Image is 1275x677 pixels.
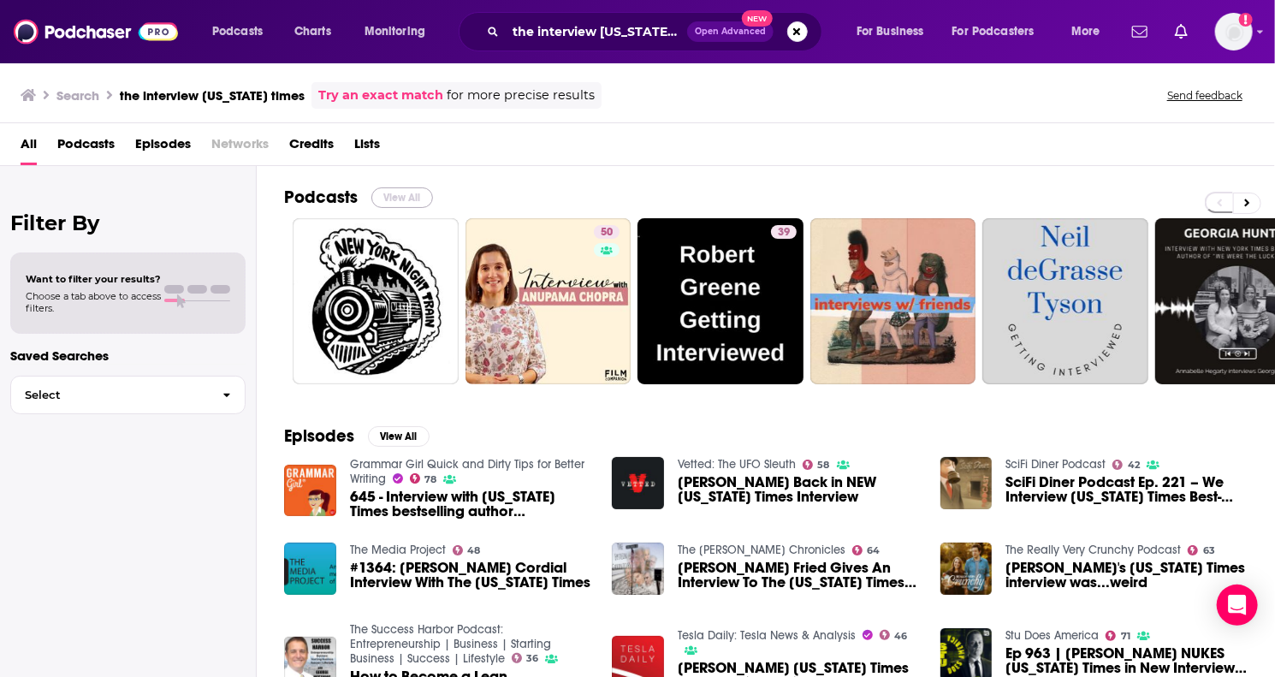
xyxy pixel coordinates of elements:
[211,130,269,165] span: Networks
[21,130,37,165] a: All
[594,225,620,239] a: 50
[678,561,920,590] span: [PERSON_NAME] Fried Gives An Interview To The [US_STATE] Times ([DATE])
[1203,547,1215,555] span: 63
[868,547,881,555] span: 64
[1215,13,1253,50] button: Show profile menu
[284,543,336,595] img: #1364: Trump’s Cordial Interview With The New York Times
[612,543,664,595] img: Sam Bankman Fried Gives An Interview To The New York Times (11/15/22)
[1005,561,1248,590] a: Emily's New York Times interview was...weird
[695,27,766,36] span: Open Advanced
[1005,646,1248,675] a: Ep 963 | JD Vance NUKES New York Times in New Interview | Guest: Jason Buttrill
[601,224,613,241] span: 50
[350,490,592,519] span: 645 - Interview with [US_STATE] Times bestselling author [PERSON_NAME]
[475,12,839,51] div: Search podcasts, credits, & more...
[284,425,430,447] a: EpisodesView All
[26,290,161,314] span: Choose a tab above to access filters.
[1125,17,1154,46] a: Show notifications dropdown
[637,218,804,384] a: 39
[318,86,443,105] a: Try an exact match
[687,21,774,42] button: Open AdvancedNew
[1188,545,1215,555] a: 63
[350,457,584,486] a: Grammar Girl Quick and Dirty Tips for Better Writing
[803,460,830,470] a: 58
[1005,561,1248,590] span: [PERSON_NAME]'s [US_STATE] Times interview was...weird
[1121,632,1130,640] span: 71
[771,225,797,239] a: 39
[350,490,592,519] a: 645 - Interview with New York Times bestselling author Courtney Summers
[1005,646,1248,675] span: Ep 963 | [PERSON_NAME] NUKES [US_STATE] Times in New Interview | Guest: [PERSON_NAME]
[10,347,246,364] p: Saved Searches
[466,218,632,384] a: 50
[56,87,99,104] h3: Search
[1059,18,1122,45] button: open menu
[1215,13,1253,50] span: Logged in as GregKubie
[284,465,336,517] img: 645 - Interview with New York Times bestselling author Courtney Summers
[410,473,437,484] a: 78
[350,561,592,590] span: #1364: [PERSON_NAME] Cordial Interview With The [US_STATE] Times
[678,561,920,590] a: Sam Bankman Fried Gives An Interview To The New York Times (11/15/22)
[612,457,664,509] img: Diana Pasulka Pushes Back in NEW New York Times Interview
[1239,13,1253,27] svg: Add a profile image
[678,628,856,643] a: Tesla Daily: Tesla News & Analysis
[1112,460,1140,470] a: 42
[1005,543,1181,557] a: The Really Very Crunchy Podcast
[778,224,790,241] span: 39
[857,20,924,44] span: For Business
[14,15,178,48] img: Podchaser - Follow, Share and Rate Podcasts
[678,457,796,472] a: Vetted: The UFO Sleuth
[365,20,425,44] span: Monitoring
[941,18,1059,45] button: open menu
[1162,88,1248,103] button: Send feedback
[1071,20,1100,44] span: More
[1005,628,1099,643] a: Stu Does America
[453,545,481,555] a: 48
[1005,475,1248,504] a: SciFi Diner Podcast Ep. 221 – We Interview New York Times Best-Selling Author Michael Jan Friedma...
[447,86,595,105] span: for more precise results
[742,10,773,27] span: New
[289,130,334,165] a: Credits
[350,622,551,666] a: The Success Harbor Podcast: Entrepreneurship | Business | Starting Business | Success | Lifestyle
[818,461,830,469] span: 58
[368,426,430,447] button: View All
[1106,631,1130,641] a: 71
[10,376,246,414] button: Select
[135,130,191,165] span: Episodes
[506,18,687,45] input: Search podcasts, credits, & more...
[354,130,380,165] a: Lists
[678,475,920,504] a: Diana Pasulka Pushes Back in NEW New York Times Interview
[294,20,331,44] span: Charts
[424,476,436,484] span: 78
[467,547,480,555] span: 48
[371,187,433,208] button: View All
[1128,461,1140,469] span: 42
[120,87,305,104] h3: the interview [US_STATE] times
[1005,457,1106,472] a: SciFi Diner Podcast
[1217,585,1258,626] div: Open Intercom Messenger
[350,543,446,557] a: The Media Project
[526,655,538,662] span: 36
[283,18,341,45] a: Charts
[284,187,433,208] a: PodcastsView All
[678,475,920,504] span: [PERSON_NAME] Back in NEW [US_STATE] Times Interview
[350,561,592,590] a: #1364: Trump’s Cordial Interview With The New York Times
[952,20,1035,44] span: For Podcasters
[57,130,115,165] a: Podcasts
[880,630,908,640] a: 46
[1168,17,1195,46] a: Show notifications dropdown
[895,632,908,640] span: 46
[940,457,993,509] img: SciFi Diner Podcast Ep. 221 – We Interview New York Times Best-Selling Author Michael Jan Friedma...
[10,211,246,235] h2: Filter By
[852,545,881,555] a: 64
[940,543,993,595] img: Emily's New York Times interview was...weird
[845,18,946,45] button: open menu
[678,543,845,557] a: The Epstein Chronicles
